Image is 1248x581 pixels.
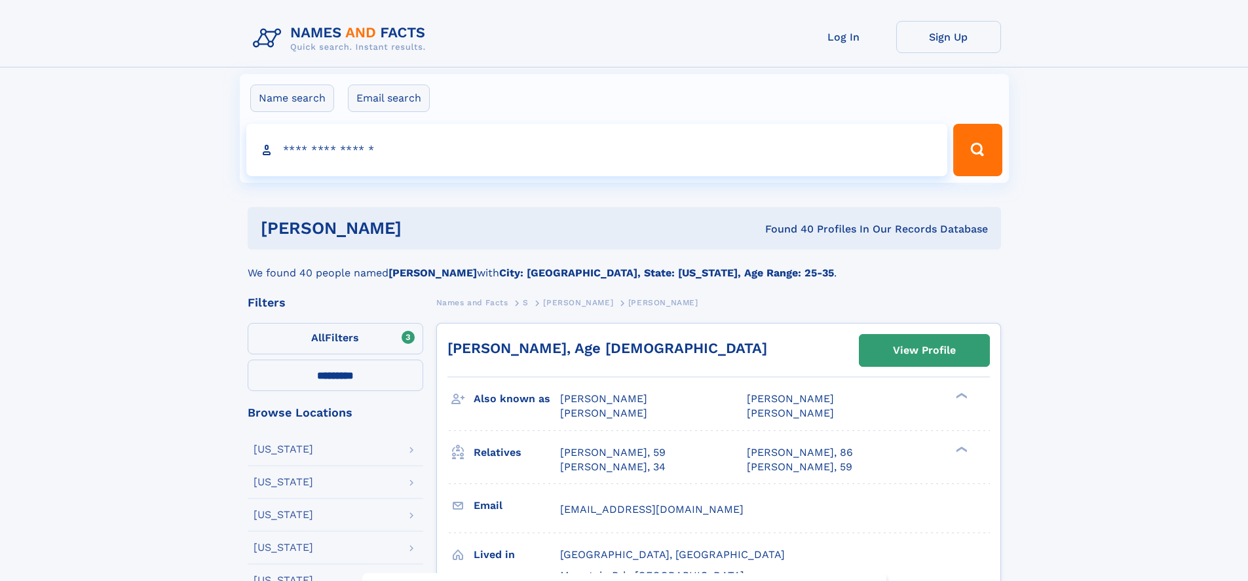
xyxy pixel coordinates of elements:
[560,445,666,460] a: [PERSON_NAME], 59
[543,298,613,307] span: [PERSON_NAME]
[311,331,325,344] span: All
[447,340,767,356] a: [PERSON_NAME], Age [DEMOGRAPHIC_DATA]
[254,477,313,487] div: [US_STATE]
[953,392,968,400] div: ❯
[953,124,1002,176] button: Search Button
[246,124,948,176] input: search input
[628,298,698,307] span: [PERSON_NAME]
[348,84,430,112] label: Email search
[248,323,423,354] label: Filters
[523,294,529,310] a: S
[747,460,852,474] a: [PERSON_NAME], 59
[254,510,313,520] div: [US_STATE]
[747,445,853,460] a: [PERSON_NAME], 86
[560,407,647,419] span: [PERSON_NAME]
[560,548,785,561] span: [GEOGRAPHIC_DATA], [GEOGRAPHIC_DATA]
[261,220,584,236] h1: [PERSON_NAME]
[953,445,968,453] div: ❯
[250,84,334,112] label: Name search
[543,294,613,310] a: [PERSON_NAME]
[560,460,666,474] a: [PERSON_NAME], 34
[499,267,834,279] b: City: [GEOGRAPHIC_DATA], State: [US_STATE], Age Range: 25-35
[523,298,529,307] span: S
[474,441,560,464] h3: Relatives
[560,392,647,405] span: [PERSON_NAME]
[747,392,834,405] span: [PERSON_NAME]
[860,335,989,366] a: View Profile
[893,335,956,365] div: View Profile
[560,503,744,515] span: [EMAIL_ADDRESS][DOMAIN_NAME]
[248,297,423,309] div: Filters
[583,222,988,236] div: Found 40 Profiles In Our Records Database
[791,21,896,53] a: Log In
[474,495,560,517] h3: Email
[388,267,477,279] b: [PERSON_NAME]
[474,388,560,410] h3: Also known as
[747,407,834,419] span: [PERSON_NAME]
[896,21,1001,53] a: Sign Up
[254,542,313,553] div: [US_STATE]
[436,294,508,310] a: Names and Facts
[248,250,1001,281] div: We found 40 people named with .
[248,407,423,419] div: Browse Locations
[248,21,436,56] img: Logo Names and Facts
[474,544,560,566] h3: Lived in
[254,444,313,455] div: [US_STATE]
